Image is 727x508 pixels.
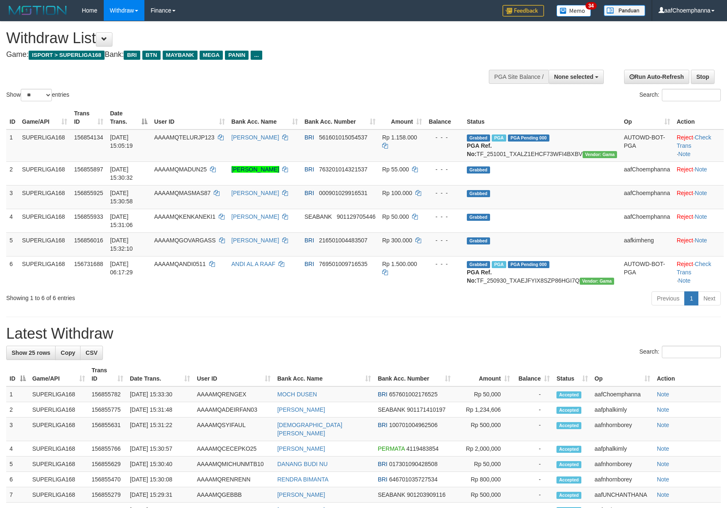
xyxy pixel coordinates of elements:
[677,261,711,276] a: Check Trans
[429,133,460,142] div: - - -
[454,457,513,472] td: Rp 50,000
[154,166,207,173] span: AAAAMQMADUN25
[591,472,654,487] td: aafnhornborey
[454,418,513,441] td: Rp 500,000
[513,457,553,472] td: -
[6,232,19,256] td: 5
[6,418,29,441] td: 3
[232,213,279,220] a: [PERSON_NAME]
[695,190,707,196] a: Note
[673,129,724,162] td: · ·
[6,4,69,17] img: MOTION_logo.png
[277,422,342,437] a: [DEMOGRAPHIC_DATA][PERSON_NAME]
[107,106,151,129] th: Date Trans.: activate to sort column descending
[274,363,374,386] th: Bank Acc. Name: activate to sort column ascending
[673,256,724,288] td: · ·
[407,406,445,413] span: Copy 901171410197 to clipboard
[193,402,274,418] td: AAAAMQADEIRFAN03
[464,106,620,129] th: Status
[657,391,669,398] a: Note
[489,70,549,84] div: PGA Site Balance /
[19,161,71,185] td: SUPERLIGA168
[193,472,274,487] td: AAAAMQRENRENN
[429,212,460,221] div: - - -
[29,441,88,457] td: SUPERLIGA168
[305,166,314,173] span: BRI
[12,349,50,356] span: Show 25 rows
[110,237,133,252] span: [DATE] 15:32:10
[277,391,317,398] a: MOCH DUSEN
[74,261,103,267] span: 156731688
[657,491,669,498] a: Note
[6,256,19,288] td: 6
[556,476,581,484] span: Accepted
[464,256,620,288] td: TF_250930_TXAEJFYIX8SZP86HGI7Q
[508,261,549,268] span: PGA Pending
[556,391,581,398] span: Accepted
[429,189,460,197] div: - - -
[378,461,387,467] span: BRI
[71,106,107,129] th: Trans ID: activate to sort column ascending
[142,51,161,60] span: BTN
[193,441,274,457] td: AAAAMQCECEPKO25
[662,346,721,358] input: Search:
[29,418,88,441] td: SUPERLIGA168
[305,237,314,244] span: BRI
[232,261,276,267] a: ANDI AL A RAAF
[389,461,438,467] span: Copy 017301090428508 to clipboard
[657,445,669,452] a: Note
[6,51,476,59] h4: Game: Bank:
[74,213,103,220] span: 156855933
[154,237,215,244] span: AAAAMQGOVARGASS
[225,51,249,60] span: PANIN
[406,445,439,452] span: Copy 4119483854 to clipboard
[88,386,127,402] td: 156855782
[389,391,438,398] span: Copy 657601002176525 to clipboard
[337,213,376,220] span: Copy 901129705446 to clipboard
[319,134,368,141] span: Copy 561601015054537 to clipboard
[61,349,75,356] span: Copy
[467,214,490,221] span: Grabbed
[88,487,127,503] td: 156855279
[678,277,691,284] a: Note
[429,165,460,173] div: - - -
[513,472,553,487] td: -
[556,492,581,499] span: Accepted
[6,325,721,342] h1: Latest Withdraw
[382,237,412,244] span: Rp 300.000
[624,70,689,84] a: Run Auto-Refresh
[55,346,81,360] a: Copy
[657,422,669,428] a: Note
[554,73,593,80] span: None selected
[591,441,654,457] td: aafphalkimly
[154,190,210,196] span: AAAAMQMASMAS87
[454,472,513,487] td: Rp 800,000
[620,185,673,209] td: aafChoemphanna
[88,441,127,457] td: 156855766
[382,261,417,267] span: Rp 1.500.000
[513,487,553,503] td: -
[513,441,553,457] td: -
[80,346,103,360] a: CSV
[698,291,721,305] a: Next
[389,476,438,483] span: Copy 646701035727534 to clipboard
[639,89,721,101] label: Search:
[151,106,228,129] th: User ID: activate to sort column ascending
[193,363,274,386] th: User ID: activate to sort column ascending
[591,402,654,418] td: aafphalkimly
[583,151,617,158] span: Vendor URL: https://trx31.1velocity.biz
[513,418,553,441] td: -
[382,213,409,220] span: Rp 50.000
[110,261,133,276] span: [DATE] 06:17:29
[124,51,140,60] span: BRI
[467,190,490,197] span: Grabbed
[492,134,506,142] span: Marked by aafsengchandara
[319,237,368,244] span: Copy 216501004483507 to clipboard
[382,190,412,196] span: Rp 100.000
[513,402,553,418] td: -
[154,213,215,220] span: AAAAMQKENKANEKI1
[232,237,279,244] a: [PERSON_NAME]
[6,129,19,162] td: 1
[319,190,368,196] span: Copy 000901029916531 to clipboard
[677,213,693,220] a: Reject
